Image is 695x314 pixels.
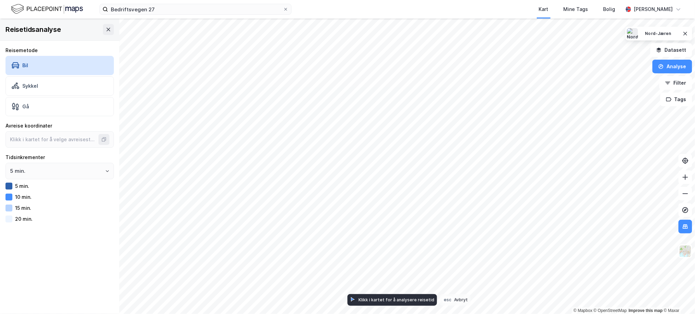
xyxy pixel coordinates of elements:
[22,62,28,68] div: Bil
[358,297,434,302] div: Klikk i kartet for å analysere reisetid
[652,60,692,73] button: Analyse
[650,43,692,57] button: Datasett
[641,28,676,39] button: Nord-Jæren
[5,153,114,161] div: Tidsinkrementer
[454,297,468,302] div: Avbryt
[645,31,671,37] div: Nord-Jæren
[22,83,38,89] div: Sykkel
[659,76,692,90] button: Filter
[564,5,588,13] div: Mine Tags
[603,5,615,13] div: Bolig
[634,5,673,13] div: [PERSON_NAME]
[15,216,33,222] div: 20 min.
[574,308,592,313] a: Mapbox
[627,28,638,39] img: Nord-Jæren
[22,104,29,109] div: Gå
[539,5,549,13] div: Kart
[5,24,61,35] div: Reisetidsanalyse
[594,308,627,313] a: OpenStreetMap
[15,194,32,200] div: 10 min.
[5,46,114,55] div: Reisemetode
[660,93,692,106] button: Tags
[6,163,114,179] input: ClearOpen
[15,205,31,211] div: 15 min.
[661,281,695,314] div: Kontrollprogram for chat
[11,3,83,15] img: logo.f888ab2527a4732fd821a326f86c7f29.svg
[629,308,663,313] a: Improve this map
[679,245,692,258] img: Z
[6,132,100,147] input: Klikk i kartet for å velge avreisested
[661,281,695,314] iframe: Chat Widget
[108,4,283,14] input: Søk på adresse, matrikkel, gårdeiere, leietakere eller personer
[15,183,29,189] div: 5 min.
[443,297,453,303] div: esc
[5,122,114,130] div: Avreise koordinater
[105,168,110,174] button: Open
